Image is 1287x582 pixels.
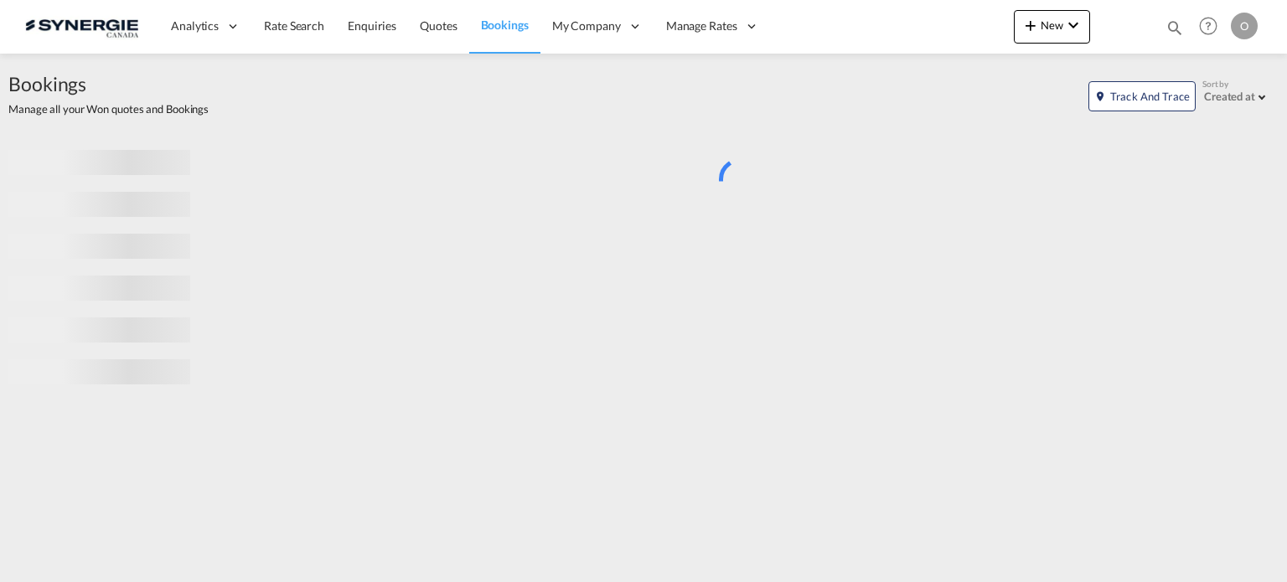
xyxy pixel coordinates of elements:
span: Sort by [1202,78,1228,90]
span: Enquiries [348,18,396,33]
span: Manage Rates [666,18,737,34]
span: Quotes [420,18,457,33]
button: icon-map-markerTrack and Trace [1088,81,1196,111]
span: Bookings [8,70,209,97]
span: Rate Search [264,18,324,33]
button: icon-plus 400-fgNewicon-chevron-down [1014,10,1090,44]
span: Help [1194,12,1222,40]
md-icon: icon-map-marker [1094,90,1106,102]
md-icon: icon-magnify [1166,18,1184,37]
img: 1f56c880d42311ef80fc7dca854c8e59.png [25,8,138,45]
div: icon-magnify [1166,18,1184,44]
div: Help [1194,12,1231,42]
md-icon: icon-chevron-down [1063,15,1083,35]
span: Manage all your Won quotes and Bookings [8,101,209,116]
span: My Company [552,18,621,34]
div: O [1231,13,1258,39]
span: Bookings [481,18,529,32]
span: Analytics [171,18,219,34]
span: New [1021,18,1083,32]
div: Created at [1204,90,1255,103]
md-icon: icon-plus 400-fg [1021,15,1041,35]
